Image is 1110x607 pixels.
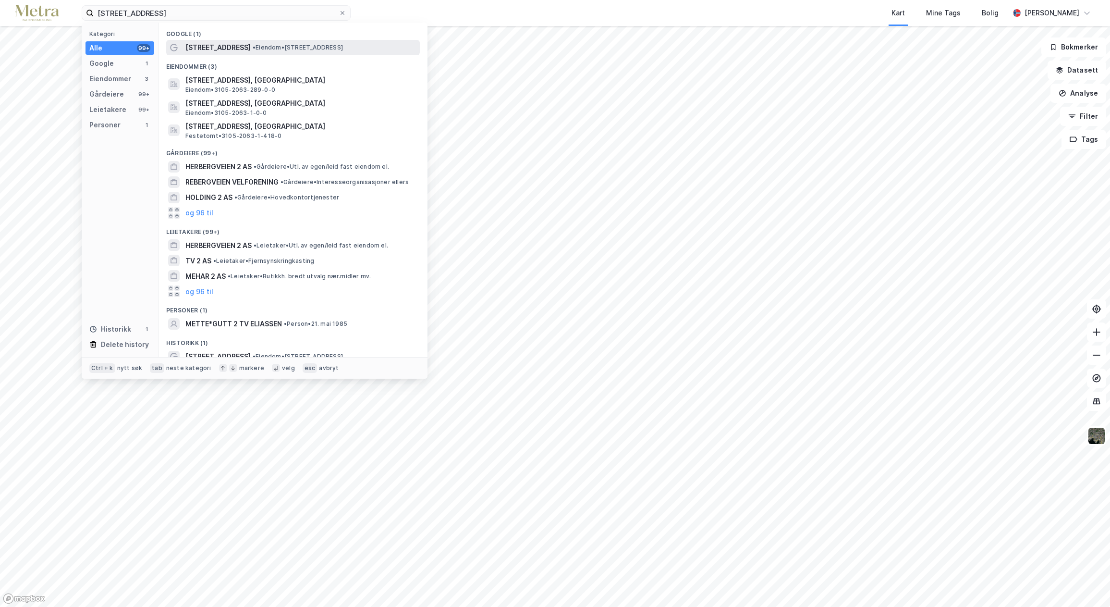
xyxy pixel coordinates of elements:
[281,178,409,186] span: Gårdeiere • Interesseorganisasjoner ellers
[101,339,149,350] div: Delete history
[281,178,283,186] span: •
[253,44,256,51] span: •
[303,363,317,373] div: esc
[137,106,150,113] div: 99+
[254,163,389,171] span: Gårdeiere • Utl. av egen/leid fast eiendom el.
[94,6,339,20] input: Søk på adresse, matrikkel, gårdeiere, leietakere eller personer
[185,109,267,117] span: Eiendom • 3105-2063-1-0-0
[185,207,213,219] button: og 96 til
[137,90,150,98] div: 99+
[185,318,282,330] span: METTE*GUTT 2 TV ELIASSEN
[891,7,905,19] div: Kart
[185,98,416,109] span: [STREET_ADDRESS], [GEOGRAPHIC_DATA]
[1041,37,1106,57] button: Bokmerker
[1062,561,1110,607] div: Kontrollprogram for chat
[1048,61,1106,80] button: Datasett
[185,271,226,282] span: MEHAR 2 AS
[254,242,388,249] span: Leietaker • Utl. av egen/leid fast eiendom el.
[213,257,216,264] span: •
[254,242,256,249] span: •
[282,364,295,372] div: velg
[143,60,150,67] div: 1
[117,364,143,372] div: nytt søk
[1087,427,1106,445] img: 9k=
[185,42,251,53] span: [STREET_ADDRESS]
[89,104,126,115] div: Leietakere
[15,5,59,22] img: metra-logo.256734c3b2bbffee19d4.png
[143,325,150,333] div: 1
[89,42,102,54] div: Alle
[185,255,211,267] span: TV 2 AS
[159,142,427,159] div: Gårdeiere (99+)
[89,73,131,85] div: Eiendommer
[185,285,213,297] button: og 96 til
[185,161,252,173] span: HERBERGVEIEN 2 AS
[228,273,371,280] span: Leietaker • Butikkh. bredt utvalg nær.midler mv.
[1061,130,1106,149] button: Tags
[89,88,124,100] div: Gårdeiere
[159,55,427,73] div: Eiendommer (3)
[1050,84,1106,103] button: Analyse
[159,332,427,349] div: Historikk (1)
[213,257,314,265] span: Leietaker • Fjernsynskringkasting
[89,58,114,69] div: Google
[254,163,256,170] span: •
[284,320,347,328] span: Person • 21. mai 1985
[166,364,211,372] div: neste kategori
[185,74,416,86] span: [STREET_ADDRESS], [GEOGRAPHIC_DATA]
[319,364,339,372] div: avbryt
[3,593,45,604] a: Mapbox homepage
[89,119,121,131] div: Personer
[253,353,256,360] span: •
[185,240,252,251] span: HERBERGVEIEN 2 AS
[143,121,150,129] div: 1
[234,194,339,201] span: Gårdeiere • Hovedkontortjenester
[159,299,427,316] div: Personer (1)
[137,44,150,52] div: 99+
[185,192,232,203] span: HOLDING 2 AS
[253,44,343,51] span: Eiendom • [STREET_ADDRESS]
[185,351,251,362] span: [STREET_ADDRESS]
[159,221,427,238] div: Leietakere (99+)
[185,176,279,188] span: REBERGVEIEN VELFORENING
[143,75,150,83] div: 3
[1062,561,1110,607] iframe: Chat Widget
[89,30,154,37] div: Kategori
[89,363,115,373] div: Ctrl + k
[1060,107,1106,126] button: Filter
[982,7,999,19] div: Bolig
[185,86,275,94] span: Eiendom • 3105-2063-289-0-0
[284,320,287,327] span: •
[150,363,164,373] div: tab
[239,364,264,372] div: markere
[159,23,427,40] div: Google (1)
[926,7,961,19] div: Mine Tags
[253,353,343,360] span: Eiendom • [STREET_ADDRESS]
[234,194,237,201] span: •
[1025,7,1079,19] div: [PERSON_NAME]
[228,273,231,280] span: •
[89,323,131,335] div: Historikk
[185,132,281,140] span: Festetomt • 3105-2063-1-418-0
[185,121,416,132] span: [STREET_ADDRESS], [GEOGRAPHIC_DATA]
